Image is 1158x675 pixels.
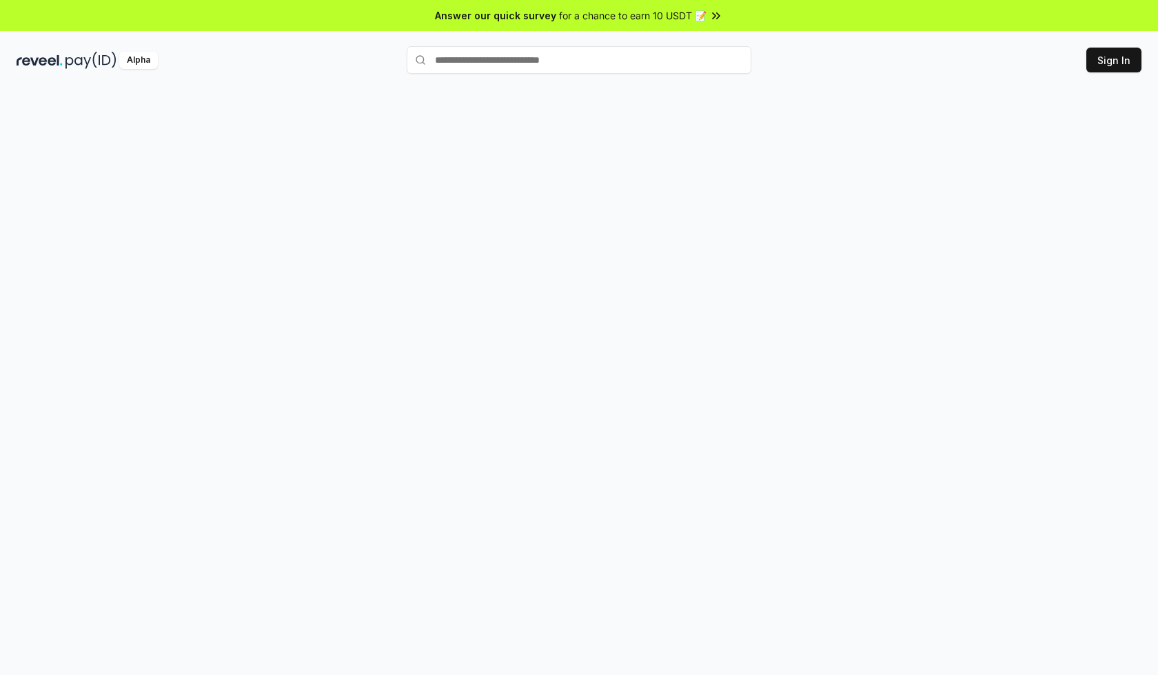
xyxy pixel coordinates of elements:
[17,52,63,69] img: reveel_dark
[119,52,158,69] div: Alpha
[1086,48,1141,72] button: Sign In
[65,52,116,69] img: pay_id
[435,8,556,23] span: Answer our quick survey
[559,8,707,23] span: for a chance to earn 10 USDT 📝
